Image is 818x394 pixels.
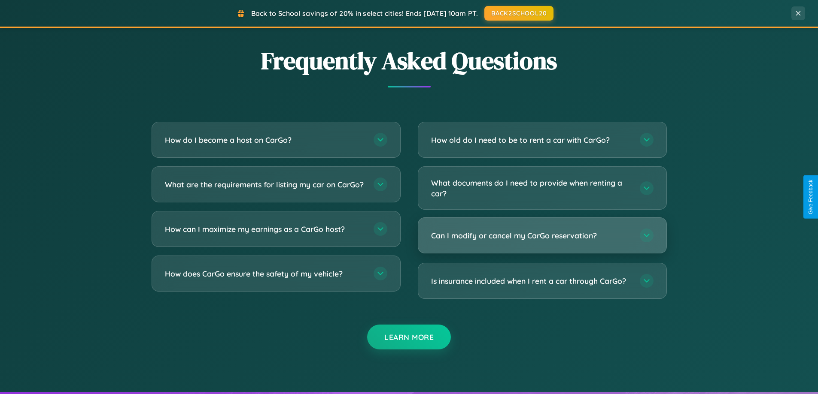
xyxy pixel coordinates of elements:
h3: Is insurance included when I rent a car through CarGo? [431,276,631,286]
h3: How old do I need to be to rent a car with CarGo? [431,135,631,145]
h3: Can I modify or cancel my CarGo reservation? [431,230,631,241]
button: Learn More [367,325,451,349]
div: Give Feedback [808,180,814,214]
h3: How does CarGo ensure the safety of my vehicle? [165,268,365,279]
h2: Frequently Asked Questions [152,44,667,77]
h3: How can I maximize my earnings as a CarGo host? [165,224,365,235]
h3: What documents do I need to provide when renting a car? [431,177,631,199]
h3: How do I become a host on CarGo? [165,135,365,145]
span: Back to School savings of 20% in select cities! Ends [DATE] 10am PT. [251,9,478,18]
button: BACK2SCHOOL20 [484,6,553,21]
h3: What are the requirements for listing my car on CarGo? [165,179,365,190]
